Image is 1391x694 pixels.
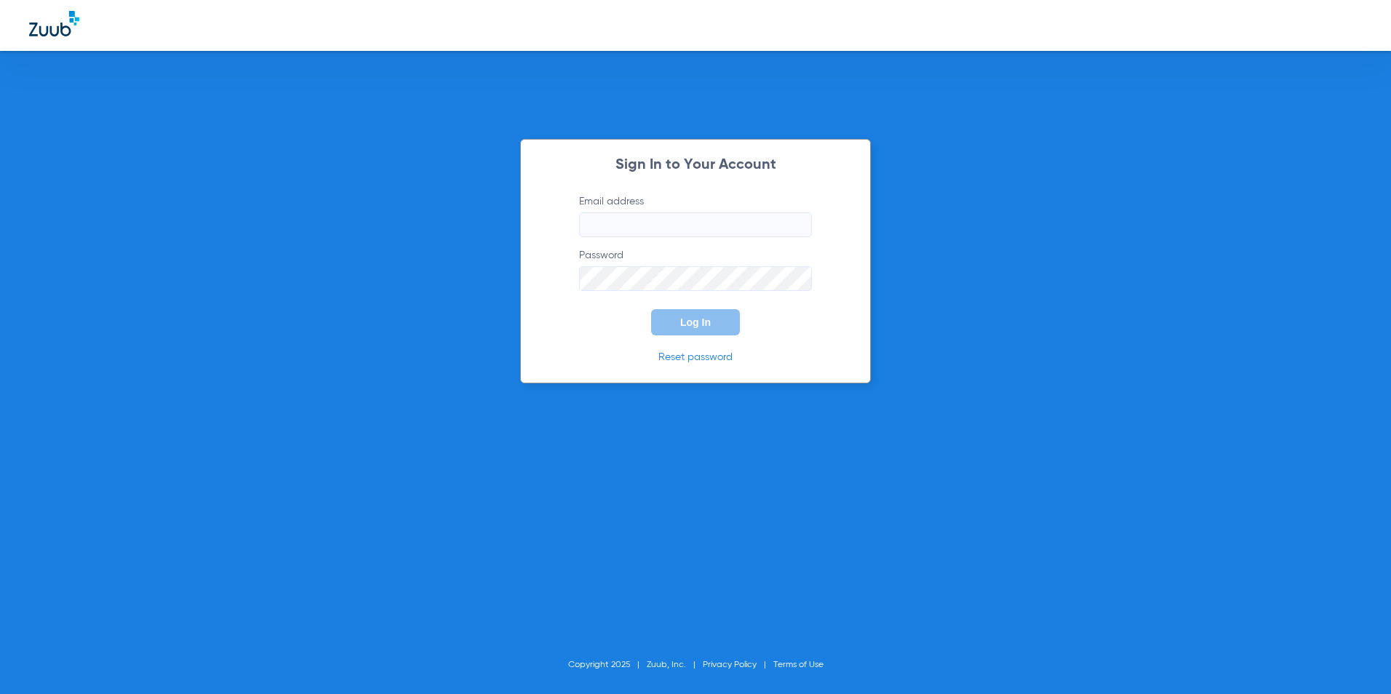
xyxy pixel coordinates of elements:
a: Privacy Policy [703,661,757,669]
img: Zuub Logo [29,11,79,36]
h2: Sign In to Your Account [557,158,834,172]
input: Email address [579,212,812,237]
a: Terms of Use [773,661,824,669]
label: Email address [579,194,812,237]
a: Reset password [658,352,733,362]
li: Copyright 2025 [568,658,647,672]
span: Log In [680,316,711,328]
iframe: Chat Widget [1318,624,1391,694]
button: Log In [651,309,740,335]
input: Password [579,266,812,291]
li: Zuub, Inc. [647,658,703,672]
label: Password [579,248,812,291]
